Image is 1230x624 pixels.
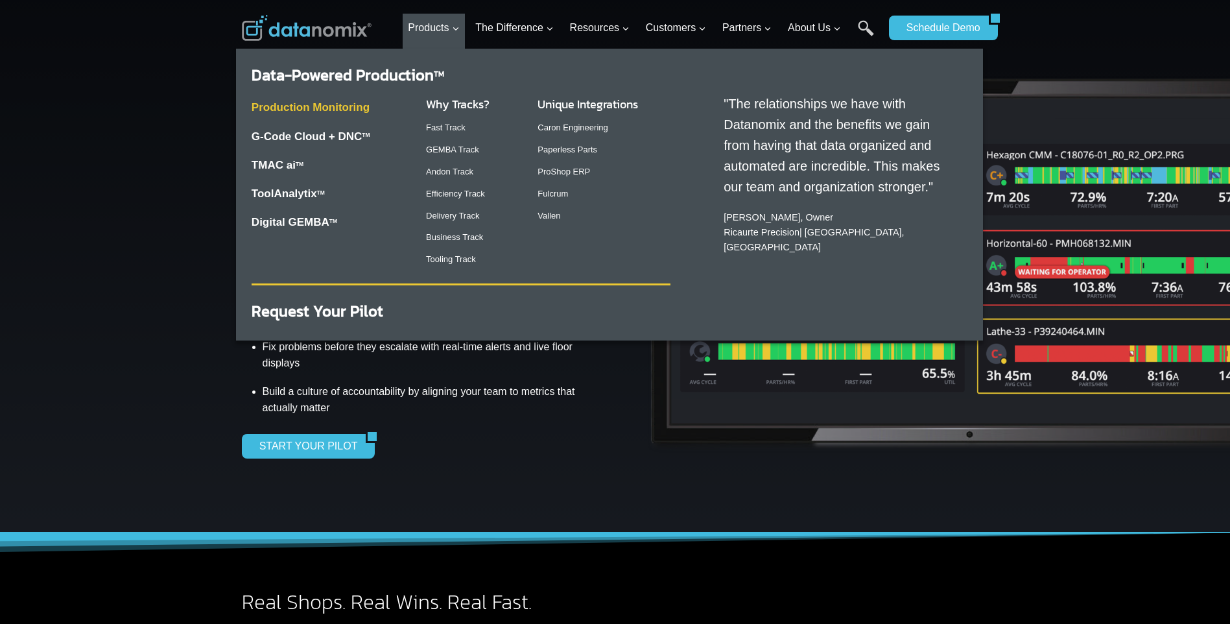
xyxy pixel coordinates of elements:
a: G-Code Cloud + DNCTM [252,130,370,143]
li: Fix problems before they escalate with real-time alerts and live floor displays [263,331,584,379]
a: Search [858,20,874,49]
a: Ricaurte Precision [724,227,799,237]
p: "The relationships we have with Datanomix and the benefits we gain from having that data organize... [724,93,954,197]
nav: Primary Navigation [403,7,882,49]
a: Delivery Track [426,211,479,221]
a: Fast Track [426,123,466,132]
a: Business Track [426,232,483,242]
a: Schedule Demo [889,16,989,40]
a: Caron Engineering [538,123,608,132]
a: Fulcrum [538,189,568,198]
span: Resources [570,19,630,36]
span: Products [408,19,459,36]
p: [PERSON_NAME], Owner | [GEOGRAPHIC_DATA], [GEOGRAPHIC_DATA] [724,210,954,255]
a: GEMBA Track [426,145,479,154]
sup: TM [362,132,370,138]
a: TMAC aiTM [252,159,303,171]
span: Last Name [292,1,333,12]
a: Paperless Parts [538,145,597,154]
span: Customers [646,19,706,36]
li: Build a culture of accountability by aligning your team to metrics that actually matter [263,379,584,421]
span: Partners [722,19,772,36]
a: Digital GEMBATM [252,216,337,228]
img: Datanomix [242,15,372,41]
h2: Real Shops. Real Wins. Real Fast. [242,592,717,612]
span: State/Region [292,160,342,172]
a: Data-Powered ProductionTM [252,64,444,86]
sup: TM [329,218,337,224]
a: Efficiency Track [426,189,485,198]
a: Why Tracks? [426,95,490,113]
span: Phone number [292,54,350,66]
a: Privacy Policy [176,289,219,298]
a: Tooling Track [426,254,476,264]
a: Vallen [538,211,560,221]
a: ProShop ERP [538,167,590,176]
span: The Difference [475,19,554,36]
sup: TM [434,68,444,80]
a: ToolAnalytix [252,187,317,200]
sup: TM [296,161,303,167]
a: Terms [145,289,165,298]
a: Production Monitoring [252,101,370,114]
span: About Us [788,19,841,36]
a: Andon Track [426,167,473,176]
a: Request Your Pilot [252,300,383,322]
a: START YOUR PILOT [242,434,366,459]
a: TM [317,189,325,196]
h3: Unique Integrations [538,95,670,113]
